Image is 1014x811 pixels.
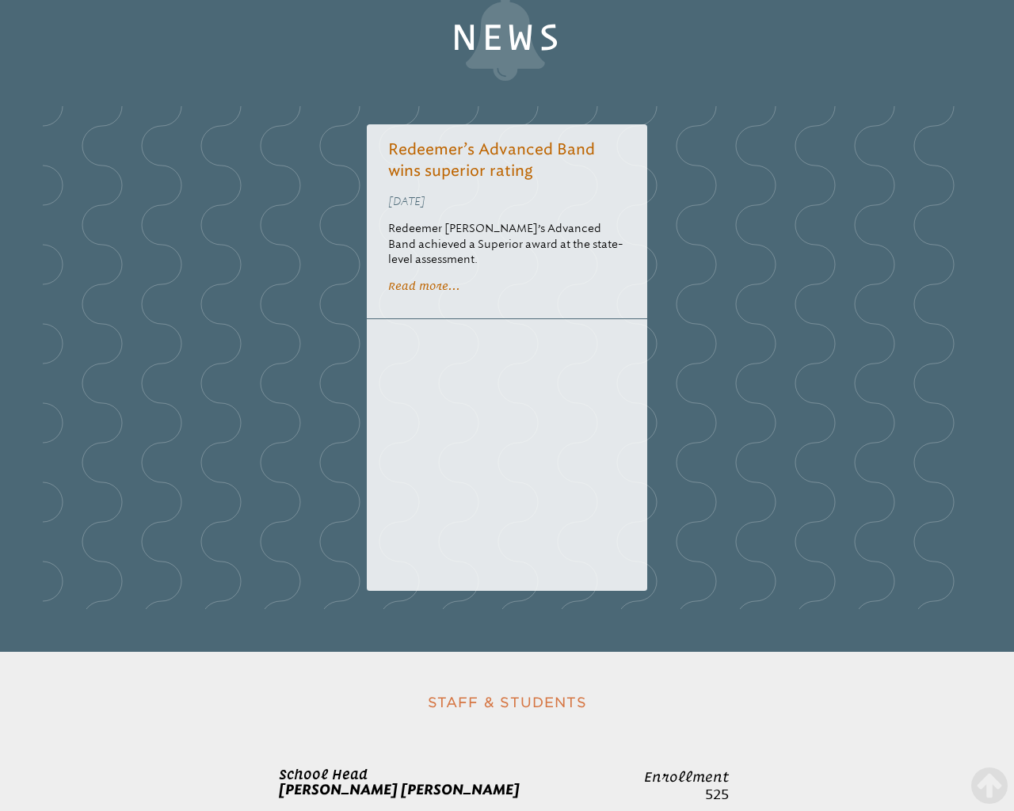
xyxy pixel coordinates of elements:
span: 525 [705,786,729,803]
h1: News [116,27,898,82]
p: [DATE] [388,194,626,209]
a: Read more... [388,280,460,292]
p: Redeemer [PERSON_NAME]’s Advanced Band achieved a Superior award at the state-level assessment. [388,221,626,267]
span: [PERSON_NAME] [PERSON_NAME] [279,781,520,798]
span: School Head [279,766,368,782]
a: Redeemer’s Advanced Band wins superior rating [388,140,595,180]
b: Enrollment [644,768,729,784]
h2: Staff & Students [181,688,833,717]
